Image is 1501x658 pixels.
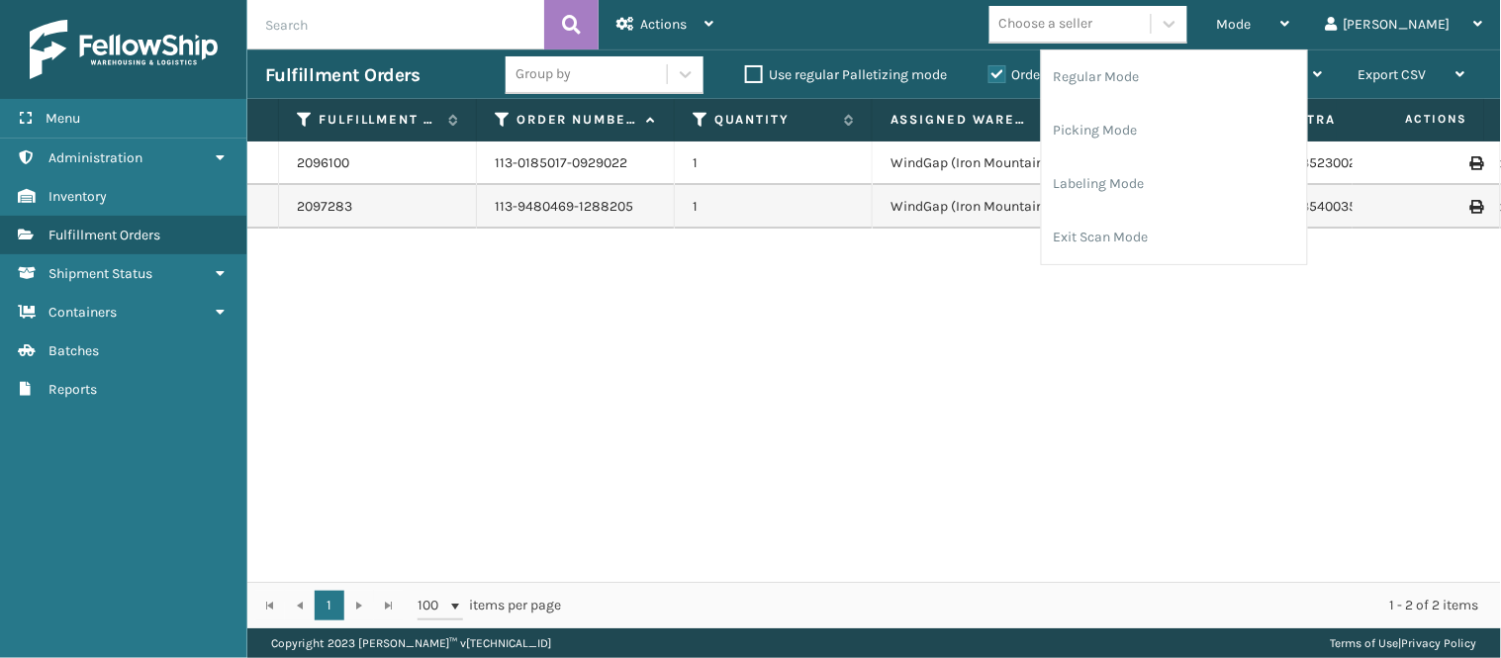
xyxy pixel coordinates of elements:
[418,591,562,620] span: items per page
[48,381,97,398] span: Reports
[999,14,1093,35] div: Choose a seller
[1470,156,1482,170] i: Print Label
[48,149,142,166] span: Administration
[48,342,99,359] span: Batches
[46,110,80,127] span: Menu
[745,66,947,83] label: Use regular Palletizing mode
[873,185,1071,229] td: WindGap (Iron Mountain)
[48,188,107,205] span: Inventory
[315,591,344,620] a: 1
[1042,50,1307,104] li: Regular Mode
[1343,103,1480,136] span: Actions
[30,20,218,79] img: logo
[1217,16,1252,33] span: Mode
[1042,211,1307,264] li: Exit Scan Mode
[1470,200,1482,214] i: Print Label
[48,304,117,321] span: Containers
[640,16,687,33] span: Actions
[418,596,447,615] span: 100
[714,111,834,129] label: Quantity
[1286,198,1378,215] a: 393540035166
[1286,154,1381,171] a: 393523002595
[48,265,152,282] span: Shipment Status
[271,628,551,658] p: Copyright 2023 [PERSON_NAME]™ v [TECHNICAL_ID]
[297,153,349,173] a: 2096100
[516,64,571,85] div: Group by
[516,111,636,129] label: Order Number
[1359,66,1427,83] span: Export CSV
[1402,636,1477,650] a: Privacy Policy
[1331,628,1477,658] div: |
[477,141,675,185] td: 113-0185017-0929022
[477,185,675,229] td: 113-9480469-1288205
[891,111,1032,129] label: Assigned Warehouse
[297,197,352,217] a: 2097283
[988,66,1180,83] label: Orders to be shipped [DATE]
[1331,636,1399,650] a: Terms of Use
[675,141,873,185] td: 1
[873,141,1071,185] td: WindGap (Iron Mountain)
[319,111,438,129] label: Fulfillment Order Id
[1042,104,1307,157] li: Picking Mode
[48,227,160,243] span: Fulfillment Orders
[590,596,1479,615] div: 1 - 2 of 2 items
[675,185,873,229] td: 1
[1042,157,1307,211] li: Labeling Mode
[265,63,420,87] h3: Fulfillment Orders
